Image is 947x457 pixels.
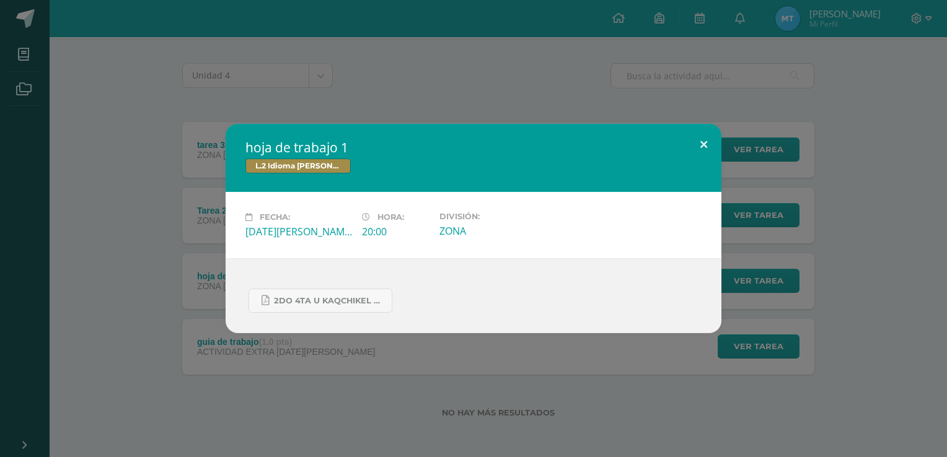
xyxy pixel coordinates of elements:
[439,224,546,238] div: ZONA
[274,296,385,306] span: 2do 4ta U kaqchikel hoja de trabajo.pdf
[245,225,352,238] div: [DATE][PERSON_NAME]
[362,225,429,238] div: 20:00
[245,139,702,156] h2: hoja de trabajo 1
[245,159,351,173] span: L.2 Idioma [PERSON_NAME]
[377,212,404,222] span: Hora:
[249,289,392,313] a: 2do 4ta U kaqchikel hoja de trabajo.pdf
[439,212,546,221] label: División:
[260,212,290,222] span: Fecha:
[686,124,721,166] button: Close (Esc)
